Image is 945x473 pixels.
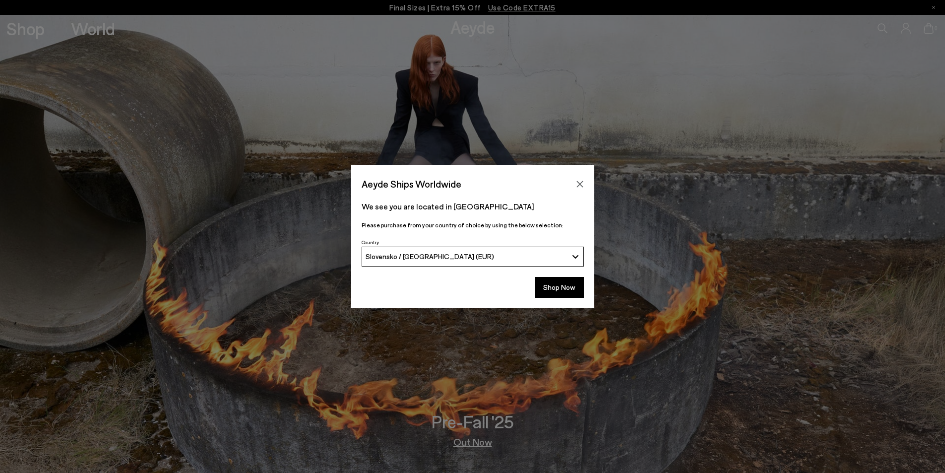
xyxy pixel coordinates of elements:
[535,277,584,298] button: Shop Now
[362,239,379,245] span: Country
[362,175,461,193] span: Aeyde Ships Worldwide
[362,220,584,230] p: Please purchase from your country of choice by using the below selection:
[362,201,584,212] p: We see you are located in [GEOGRAPHIC_DATA]
[572,177,587,192] button: Close
[366,252,494,261] span: Slovensko / [GEOGRAPHIC_DATA] (EUR)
